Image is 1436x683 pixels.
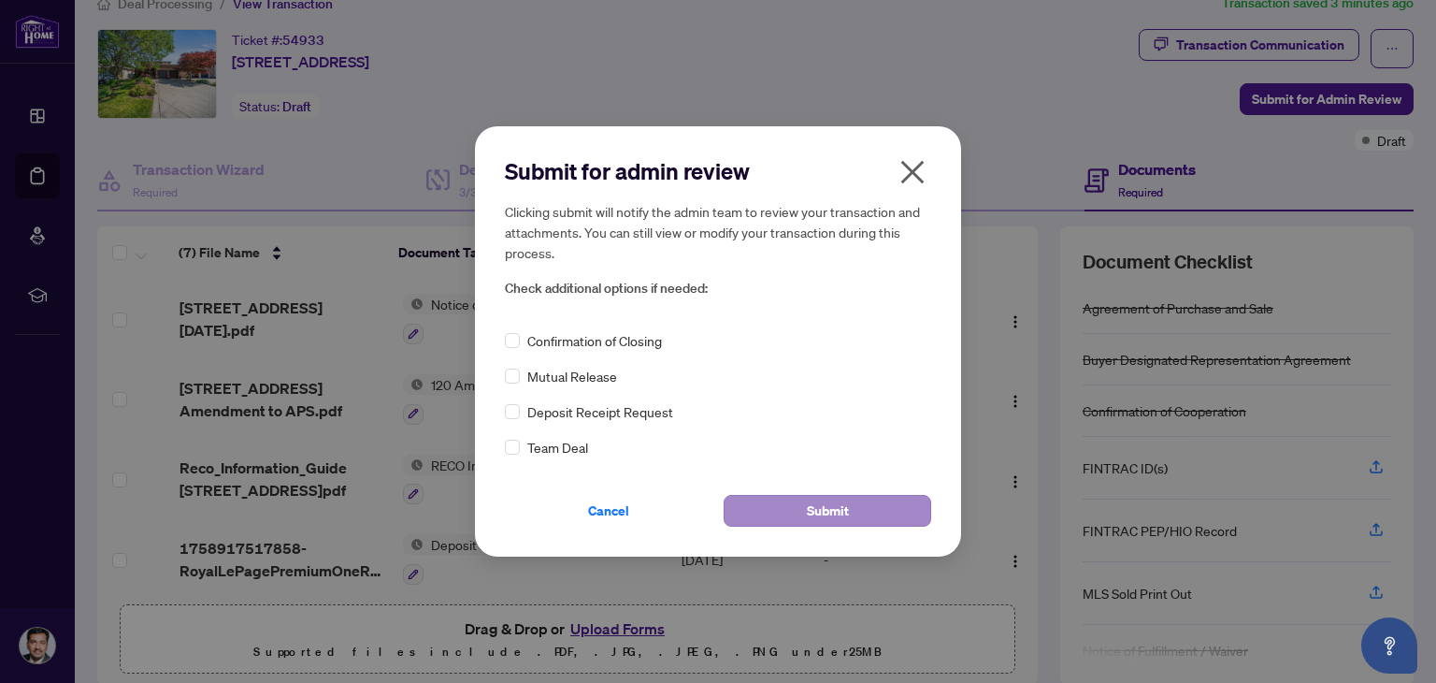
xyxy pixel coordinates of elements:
span: Check additional options if needed: [505,278,931,299]
span: Cancel [588,496,629,526]
span: Team Deal [527,437,588,458]
span: Submit [807,496,849,526]
span: close [897,157,927,187]
button: Submit [724,495,931,527]
h2: Submit for admin review [505,156,931,186]
span: Deposit Receipt Request [527,401,673,422]
button: Cancel [505,495,712,527]
span: Mutual Release [527,366,617,386]
button: Open asap [1361,618,1417,674]
h5: Clicking submit will notify the admin team to review your transaction and attachments. You can st... [505,201,931,263]
span: Confirmation of Closing [527,330,662,351]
